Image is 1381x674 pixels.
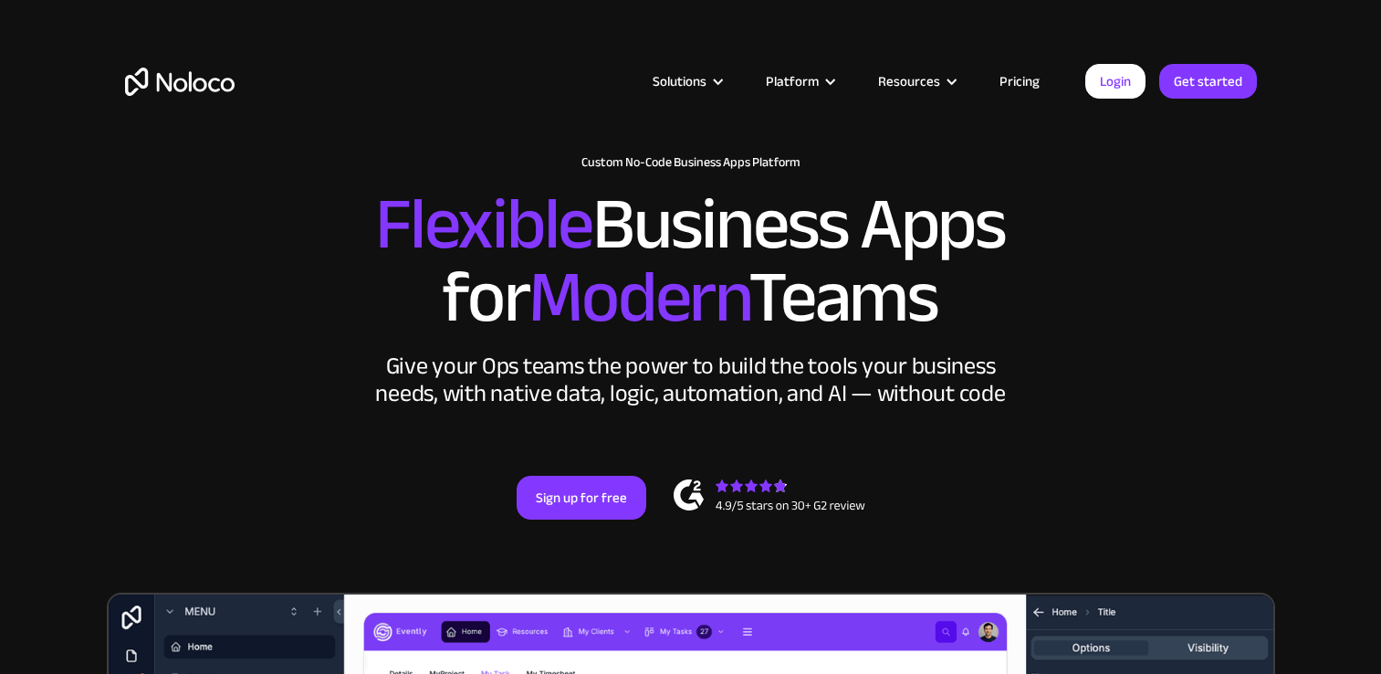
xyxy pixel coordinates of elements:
a: Login [1085,64,1146,99]
div: Resources [855,69,977,93]
div: Solutions [653,69,706,93]
span: Modern [528,229,748,365]
a: Get started [1159,64,1257,99]
div: Resources [878,69,940,93]
h2: Business Apps for Teams [125,188,1257,334]
div: Solutions [630,69,743,93]
div: Give your Ops teams the power to build the tools your business needs, with native data, logic, au... [371,353,1010,407]
a: home [125,68,235,96]
a: Pricing [977,69,1062,93]
div: Platform [766,69,819,93]
span: Flexible [375,156,592,292]
div: Platform [743,69,855,93]
a: Sign up for free [517,476,646,520]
